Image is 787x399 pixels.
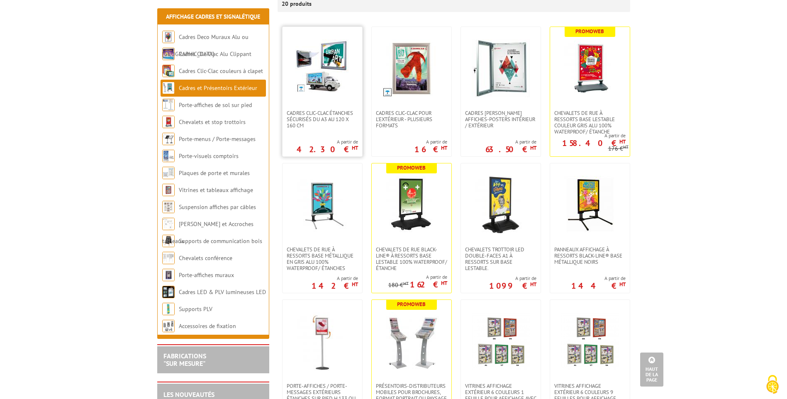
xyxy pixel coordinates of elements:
a: Chevalets et stop trottoirs [179,118,246,126]
a: Plaques de porte et murales [179,169,250,177]
img: Vitrines affichage extérieur 6 couleurs 1 feuille pour affichage avec aimants [472,312,530,370]
a: Chevalets de rue Black-Line® à ressorts base lestable 100% WATERPROOF/ Étanche [372,246,451,271]
a: Cadres Deco Muraux Alu ou [GEOGRAPHIC_DATA] [162,33,249,58]
img: Chevalets Trottoir LED double-faces A1 à ressorts sur base lestable. [472,176,530,234]
a: Cadres et Présentoirs Extérieur [179,84,257,92]
a: Chevalets conférence [179,254,232,262]
span: Chevalets de rue à ressorts base métallique en Gris Alu 100% WATERPROOF/ Étanches [287,246,358,271]
b: Promoweb [397,164,426,171]
a: Porte-menus / Porte-messages [179,135,256,143]
span: Cadres Clic-Clac pour l'extérieur - PLUSIEURS FORMATS [376,110,447,129]
a: LES NOUVEAUTÉS [163,390,214,399]
sup: HT [530,144,536,151]
a: [PERSON_NAME] et Accroches tableaux [162,220,253,245]
span: A partir de [550,132,626,139]
img: Cookies (fenêtre modale) [762,374,783,395]
a: Suspension affiches par câbles [179,203,256,211]
a: Cadres Clic-Clac couleurs à clapet [179,67,263,75]
a: Supports PLV [179,305,212,313]
img: Plaques de porte et murales [162,167,175,179]
span: A partir de [414,139,447,145]
img: Porte-visuels comptoirs [162,150,175,162]
a: Porte-visuels comptoirs [179,152,239,160]
img: Porte-affiches / Porte-messages extérieurs étanches sur pied h 133 ou h 155 cm [293,312,351,370]
span: A partir de [571,275,626,282]
p: 158.40 € [562,141,626,146]
img: Cadres LED & PLV lumineuses LED [162,286,175,298]
sup: HT [530,281,536,288]
sup: HT [619,138,626,145]
span: A partir de [297,139,358,145]
sup: HT [352,144,358,151]
a: Chevalets Trottoir LED double-faces A1 à ressorts sur base lestable. [461,246,541,271]
img: Porte-affiches de sol sur pied [162,99,175,111]
img: Cadres Deco Muraux Alu ou Bois [162,31,175,43]
a: Chevalets de rue à ressorts base métallique en Gris Alu 100% WATERPROOF/ Étanches [283,246,362,271]
a: Porte-affiches muraux [179,271,234,279]
a: Cadres LED & PLV lumineuses LED [179,288,266,296]
p: 42.30 € [297,147,358,152]
p: 176 € [608,146,629,152]
img: Chevalets et stop trottoirs [162,116,175,128]
a: Affichage Cadres et Signalétique [166,13,260,20]
a: Haut de la page [640,353,663,387]
img: Accessoires de fixation [162,320,175,332]
p: 1099 € [489,283,536,288]
span: Cadres [PERSON_NAME] affiches-posters intérieur / extérieur [465,110,536,129]
button: Cookies (fenêtre modale) [758,371,787,399]
p: 142 € [312,283,358,288]
sup: HT [441,144,447,151]
b: Promoweb [397,301,426,308]
sup: HT [623,144,629,150]
a: FABRICATIONS"Sur Mesure" [163,352,206,367]
sup: HT [352,281,358,288]
img: Présentoirs-distributeurs mobiles pour brochures, format portrait ou paysage avec capot et porte-... [383,312,441,370]
img: Porte-affiches muraux [162,269,175,281]
a: Supports de communication bois [179,237,262,245]
img: Cadres vitrines affiches-posters intérieur / extérieur [472,39,530,97]
img: Vitrines et tableaux affichage [162,184,175,196]
p: 63.50 € [485,147,536,152]
b: Promoweb [575,28,604,35]
p: 162 € [410,282,447,287]
span: Cadres Clic-Clac étanches sécurisés du A3 au 120 x 160 cm [287,110,358,129]
img: Vitrines affichage extérieur 6 couleurs 9 feuilles pour affichage avec aimants [561,312,619,370]
img: Supports PLV [162,303,175,315]
a: Cadres Clic-Clac étanches sécurisés du A3 au 120 x 160 cm [283,110,362,129]
img: Porte-menus / Porte-messages [162,133,175,145]
img: Cadres et Présentoirs Extérieur [162,82,175,94]
p: 16 € [414,147,447,152]
span: Chevalets Trottoir LED double-faces A1 à ressorts sur base lestable. [465,246,536,271]
a: Porte-affiches de sol sur pied [179,101,252,109]
img: Cadres Clic-Clac étanches sécurisés du A3 au 120 x 160 cm [295,39,349,93]
span: Panneaux affichage à ressorts Black-Line® base métallique Noirs [554,246,626,265]
a: Vitrines et tableaux affichage [179,186,253,194]
img: Panneaux affichage à ressorts Black-Line® base métallique Noirs [561,176,619,234]
span: Chevalets de rue Black-Line® à ressorts base lestable 100% WATERPROOF/ Étanche [376,246,447,271]
img: Cimaises et Accroches tableaux [162,218,175,230]
sup: HT [403,280,409,286]
img: Chevalets de rue Black-Line® à ressorts base lestable 100% WATERPROOF/ Étanche [383,176,441,234]
p: 144 € [571,283,626,288]
img: Chevalets conférence [162,252,175,264]
a: Accessoires de fixation [179,322,236,330]
span: A partir de [489,275,536,282]
img: Cadres Clic-Clac pour l'extérieur - PLUSIEURS FORMATS [383,39,441,97]
a: Chevalets de rue à ressorts base lestable couleur Gris Alu 100% waterproof/ étanche [550,110,630,135]
img: Cadres Clic-Clac couleurs à clapet [162,65,175,77]
img: Suspension affiches par câbles [162,201,175,213]
span: Chevalets de rue à ressorts base lestable couleur Gris Alu 100% waterproof/ étanche [554,110,626,135]
a: Cadres Clic-Clac pour l'extérieur - PLUSIEURS FORMATS [372,110,451,129]
span: A partir de [388,274,447,280]
a: Cadres Clic-Clac Alu Clippant [179,50,251,58]
a: Panneaux affichage à ressorts Black-Line® base métallique Noirs [550,246,630,265]
span: A partir de [485,139,536,145]
span: A partir de [312,275,358,282]
img: Chevalets de rue à ressorts base métallique en Gris Alu 100% WATERPROOF/ Étanches [293,176,351,234]
p: 180 € [388,282,409,288]
sup: HT [619,281,626,288]
img: Chevalets de rue à ressorts base lestable couleur Gris Alu 100% waterproof/ étanche [561,39,619,97]
sup: HT [441,280,447,287]
a: Cadres [PERSON_NAME] affiches-posters intérieur / extérieur [461,110,541,129]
